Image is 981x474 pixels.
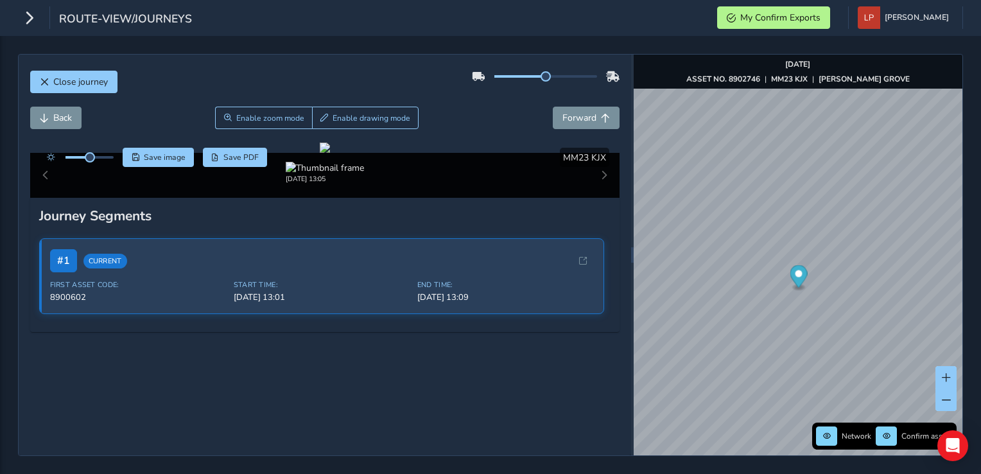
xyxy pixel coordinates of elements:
span: Save PDF [223,152,259,162]
span: First Asset Code: [50,280,226,290]
span: Close journey [53,76,108,88]
button: Zoom [215,107,312,129]
div: | | [686,74,910,84]
div: Journey Segments [39,207,611,225]
span: route-view/journeys [59,11,192,29]
div: Open Intercom Messenger [937,430,968,461]
strong: [DATE] [785,59,810,69]
span: # 1 [50,249,77,272]
button: Save [123,148,194,167]
strong: [PERSON_NAME] GROVE [819,74,910,84]
button: Draw [312,107,419,129]
button: Close journey [30,71,117,93]
span: Start Time: [234,280,410,290]
span: End Time: [417,280,593,290]
span: Back [53,112,72,124]
strong: MM23 KJX [771,74,808,84]
strong: ASSET NO. 8902746 [686,74,760,84]
button: PDF [203,148,268,167]
span: [DATE] 13:09 [417,292,593,303]
span: Forward [562,112,596,124]
button: Forward [553,107,620,129]
button: My Confirm Exports [717,6,830,29]
span: 8900602 [50,292,226,303]
span: My Confirm Exports [740,12,820,24]
button: Back [30,107,82,129]
span: [PERSON_NAME] [885,6,949,29]
div: Map marker [790,265,807,292]
span: Save image [144,152,186,162]
span: [DATE] 13:01 [234,292,410,303]
img: Thumbnail frame [286,162,364,174]
button: [PERSON_NAME] [858,6,953,29]
span: Enable zoom mode [236,113,304,123]
span: Current [83,254,127,268]
span: Network [842,431,871,441]
div: [DATE] 13:05 [286,174,364,184]
img: diamond-layout [858,6,880,29]
span: Enable drawing mode [333,113,410,123]
span: Confirm assets [901,431,953,441]
span: MM23 KJX [563,152,606,164]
